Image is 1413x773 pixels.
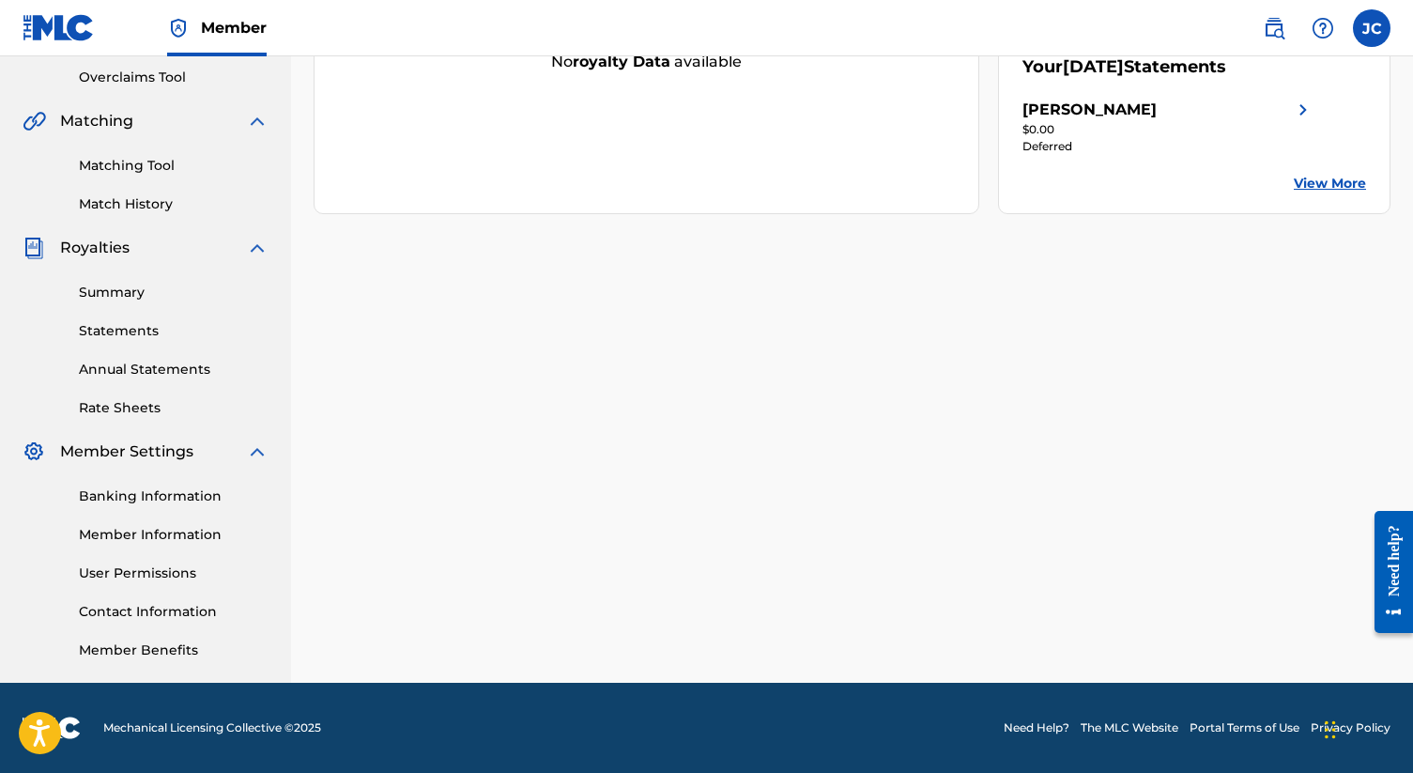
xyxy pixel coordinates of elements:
[1292,99,1314,121] img: right chevron icon
[1063,56,1124,77] span: [DATE]
[246,110,269,132] img: expand
[1311,719,1390,736] a: Privacy Policy
[1022,99,1314,155] a: [PERSON_NAME]right chevron icon$0.00Deferred
[1312,17,1334,39] img: help
[167,17,190,39] img: Top Rightsholder
[103,719,321,736] span: Mechanical Licensing Collective © 2025
[79,360,269,379] a: Annual Statements
[1353,9,1390,47] div: User Menu
[1190,719,1299,736] a: Portal Terms of Use
[1022,121,1314,138] div: $0.00
[79,194,269,214] a: Match History
[79,68,269,87] a: Overclaims Tool
[1360,497,1413,648] iframe: Resource Center
[23,237,45,259] img: Royalties
[573,53,670,70] strong: royalty data
[1022,99,1157,121] div: [PERSON_NAME]
[79,602,269,622] a: Contact Information
[1255,9,1293,47] a: Public Search
[60,237,130,259] span: Royalties
[23,717,81,739] img: logo
[79,283,269,302] a: Summary
[79,564,269,583] a: User Permissions
[1022,138,1314,155] div: Deferred
[79,487,269,506] a: Banking Information
[23,110,46,132] img: Matching
[1304,9,1342,47] div: Help
[1319,683,1413,773] iframe: Chat Widget
[60,441,193,463] span: Member Settings
[1081,719,1178,736] a: The MLC Website
[23,14,95,41] img: MLC Logo
[201,17,267,39] span: Member
[79,398,269,418] a: Rate Sheets
[60,110,133,132] span: Matching
[1004,719,1069,736] a: Need Help?
[23,441,45,463] img: Member Settings
[79,525,269,545] a: Member Information
[1325,702,1336,758] div: Drag
[246,237,269,259] img: expand
[1263,17,1285,39] img: search
[246,441,269,463] img: expand
[1294,174,1366,193] a: View More
[79,156,269,176] a: Matching Tool
[1022,54,1226,80] div: Your Statements
[315,51,978,73] div: No available
[79,321,269,341] a: Statements
[79,641,269,660] a: Member Benefits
